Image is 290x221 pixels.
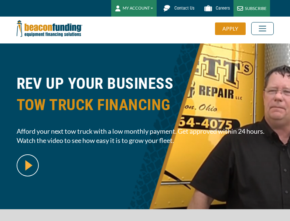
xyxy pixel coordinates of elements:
a: APPLY [215,22,251,35]
img: video modal pop-up play button [17,154,39,176]
a: Contact Us [157,2,198,15]
span: TOW TRUCK FINANCING [17,94,274,116]
img: Beacon Funding Careers [202,2,215,15]
span: Contact Us [174,6,194,11]
img: Beacon Funding Corporation logo [17,17,82,41]
h1: REV UP YOUR BUSINESS [17,73,274,121]
img: Beacon Funding chat [160,2,173,15]
span: Afford your next tow truck with a low monthly payment. Get approved within 24 hours. Watch the vi... [17,127,274,145]
span: Careers [216,6,230,11]
a: Careers [198,2,233,15]
div: APPLY [215,22,246,35]
button: Toggle navigation [251,22,274,35]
